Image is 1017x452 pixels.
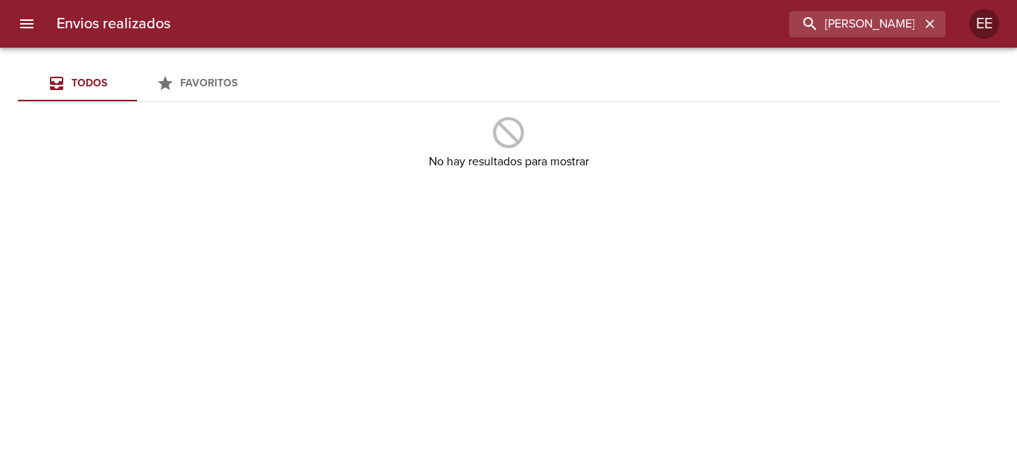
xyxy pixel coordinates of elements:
[969,9,999,39] div: Abrir información de usuario
[71,77,107,89] span: Todos
[180,77,237,89] span: Favoritos
[429,151,589,172] h6: No hay resultados para mostrar
[969,9,999,39] div: EE
[9,6,45,42] button: menu
[57,12,170,36] h6: Envios realizados
[18,66,256,101] div: Tabs Envios
[789,11,920,37] input: buscar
